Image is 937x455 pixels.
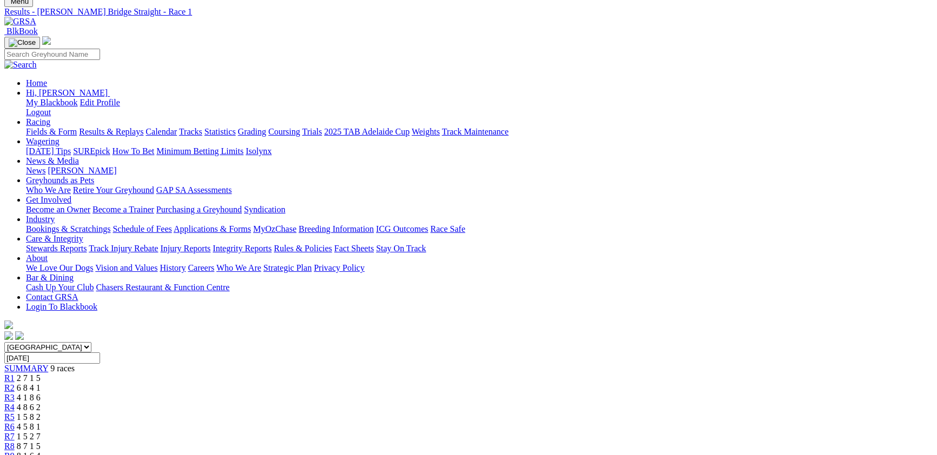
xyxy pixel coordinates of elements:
div: Industry [26,224,933,234]
span: 2 7 1 5 [17,373,41,383]
a: R6 [4,422,15,431]
a: Bar & Dining [26,273,74,282]
a: Become an Owner [26,205,90,214]
span: BlkBook [6,26,38,36]
img: GRSA [4,17,36,26]
a: Get Involved [26,195,71,204]
img: logo-grsa-white.png [4,320,13,329]
div: Get Involved [26,205,933,215]
a: Care & Integrity [26,234,83,243]
span: 1 5 2 7 [17,432,41,441]
a: Chasers Restaurant & Function Centre [96,283,229,292]
a: Tracks [179,127,202,136]
a: Purchasing a Greyhound [156,205,242,214]
span: 1 5 8 2 [17,412,41,421]
a: Track Maintenance [442,127,509,136]
span: 4 1 8 6 [17,393,41,402]
a: R5 [4,412,15,421]
a: ICG Outcomes [376,224,428,233]
span: 6 8 4 1 [17,383,41,392]
a: Stay On Track [376,244,426,253]
a: Become a Trainer [93,205,154,214]
a: Racing [26,117,50,126]
span: R8 [4,441,15,451]
a: Industry [26,215,55,224]
img: Search [4,60,37,70]
a: SUMMARY [4,364,48,373]
a: About [26,253,48,263]
a: [PERSON_NAME] [48,166,116,175]
a: MyOzChase [253,224,296,233]
span: Hi, [PERSON_NAME] [26,88,108,97]
a: R7 [4,432,15,441]
a: Fields & Form [26,127,77,136]
a: Injury Reports [160,244,210,253]
a: Fact Sheets [334,244,374,253]
a: Statistics [204,127,236,136]
a: Isolynx [246,146,272,156]
a: Wagering [26,137,60,146]
div: About [26,263,933,273]
div: Bar & Dining [26,283,933,292]
span: 4 5 8 1 [17,422,41,431]
a: Grading [238,127,266,136]
a: Schedule of Fees [113,224,171,233]
a: Strategic Plan [263,263,312,272]
a: Retire Your Greyhound [73,185,154,195]
a: R1 [4,373,15,383]
div: Greyhounds as Pets [26,185,933,195]
a: Stewards Reports [26,244,87,253]
a: We Love Our Dogs [26,263,93,272]
div: Wagering [26,146,933,156]
a: Who We Are [26,185,71,195]
a: Careers [188,263,214,272]
a: News & Media [26,156,79,165]
a: GAP SA Assessments [156,185,232,195]
input: Search [4,49,100,60]
a: Race Safe [430,224,465,233]
a: Weights [412,127,440,136]
a: Vision and Values [95,263,157,272]
a: Cash Up Your Club [26,283,94,292]
a: Bookings & Scratchings [26,224,110,233]
a: Results & Replays [79,127,143,136]
a: R3 [4,393,15,402]
a: Who We Are [216,263,261,272]
a: Calendar [146,127,177,136]
a: Rules & Policies [274,244,332,253]
a: Integrity Reports [213,244,272,253]
a: R4 [4,403,15,412]
a: Greyhounds as Pets [26,176,94,185]
a: Hi, [PERSON_NAME] [26,88,110,97]
div: News & Media [26,166,933,176]
a: Results - [PERSON_NAME] Bridge Straight - Race 1 [4,7,933,17]
a: BlkBook [4,26,38,36]
img: facebook.svg [4,331,13,340]
input: Select date [4,352,100,364]
div: Care & Integrity [26,244,933,253]
a: Logout [26,108,51,117]
a: SUREpick [73,146,110,156]
button: Toggle navigation [4,37,40,49]
a: 2025 TAB Adelaide Cup [324,127,410,136]
div: Racing [26,127,933,137]
a: R2 [4,383,15,392]
a: Home [26,78,47,88]
a: Applications & Forms [174,224,251,233]
a: Edit Profile [80,98,120,107]
img: Close [9,38,36,47]
a: Privacy Policy [314,263,365,272]
a: [DATE] Tips [26,146,71,156]
a: How To Bet [113,146,155,156]
a: Breeding Information [299,224,374,233]
a: Coursing [268,127,300,136]
a: Minimum Betting Limits [156,146,243,156]
span: 9 races [50,364,75,373]
div: Hi, [PERSON_NAME] [26,98,933,117]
